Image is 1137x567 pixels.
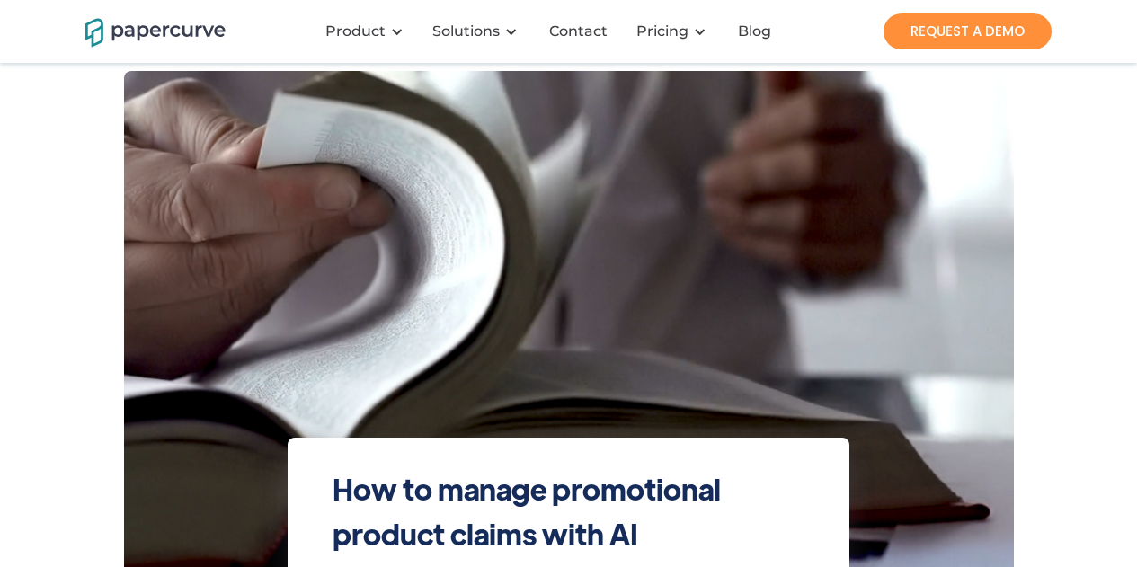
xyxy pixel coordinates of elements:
[432,22,500,40] div: Solutions
[626,4,724,58] div: Pricing
[738,22,771,40] div: Blog
[536,22,626,40] a: Contact
[636,22,688,40] a: Pricing
[315,4,422,58] div: Product
[724,22,789,40] a: Blog
[884,13,1052,49] a: REQUEST A DEMO
[325,22,386,40] div: Product
[422,4,536,58] div: Solutions
[85,15,202,47] a: home
[333,466,805,556] h1: How to manage promotional product claims with AI
[549,22,608,40] div: Contact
